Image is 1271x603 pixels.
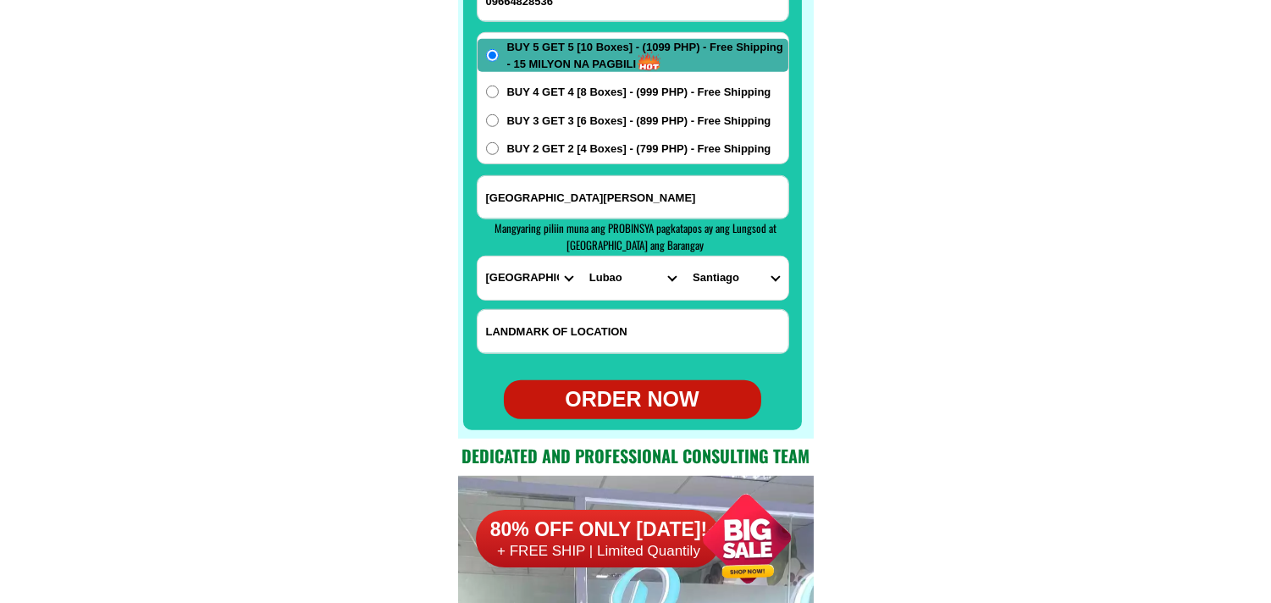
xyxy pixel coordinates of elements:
span: BUY 5 GET 5 [10 Boxes] - (1099 PHP) - Free Shipping - 15 MILYON NA PAGBILI [507,39,788,72]
span: BUY 2 GET 2 [4 Boxes] - (799 PHP) - Free Shipping [507,141,771,158]
select: Select commune [684,257,787,300]
span: BUY 4 GET 4 [8 Boxes] - (999 PHP) - Free Shipping [507,84,771,101]
input: Input LANDMARKOFLOCATION [478,310,788,353]
input: BUY 3 GET 3 [6 Boxes] - (899 PHP) - Free Shipping [486,114,499,127]
h6: + FREE SHIP | Limited Quantily [476,542,721,561]
h2: Dedicated and professional consulting team [458,443,814,468]
input: Input address [478,176,788,219]
span: BUY 3 GET 3 [6 Boxes] - (899 PHP) - Free Shipping [507,113,771,130]
select: Select province [478,257,581,300]
input: BUY 5 GET 5 [10 Boxes] - (1099 PHP) - Free Shipping - 15 MILYON NA PAGBILI [486,49,499,62]
select: Select district [581,257,684,300]
div: ORDER NOW [504,384,761,416]
input: BUY 4 GET 4 [8 Boxes] - (999 PHP) - Free Shipping [486,86,499,98]
h6: 80% OFF ONLY [DATE]! [476,517,721,543]
span: Mangyaring piliin muna ang PROBINSYA pagkatapos ay ang Lungsod at [GEOGRAPHIC_DATA] ang Barangay [495,219,776,253]
input: BUY 2 GET 2 [4 Boxes] - (799 PHP) - Free Shipping [486,142,499,155]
